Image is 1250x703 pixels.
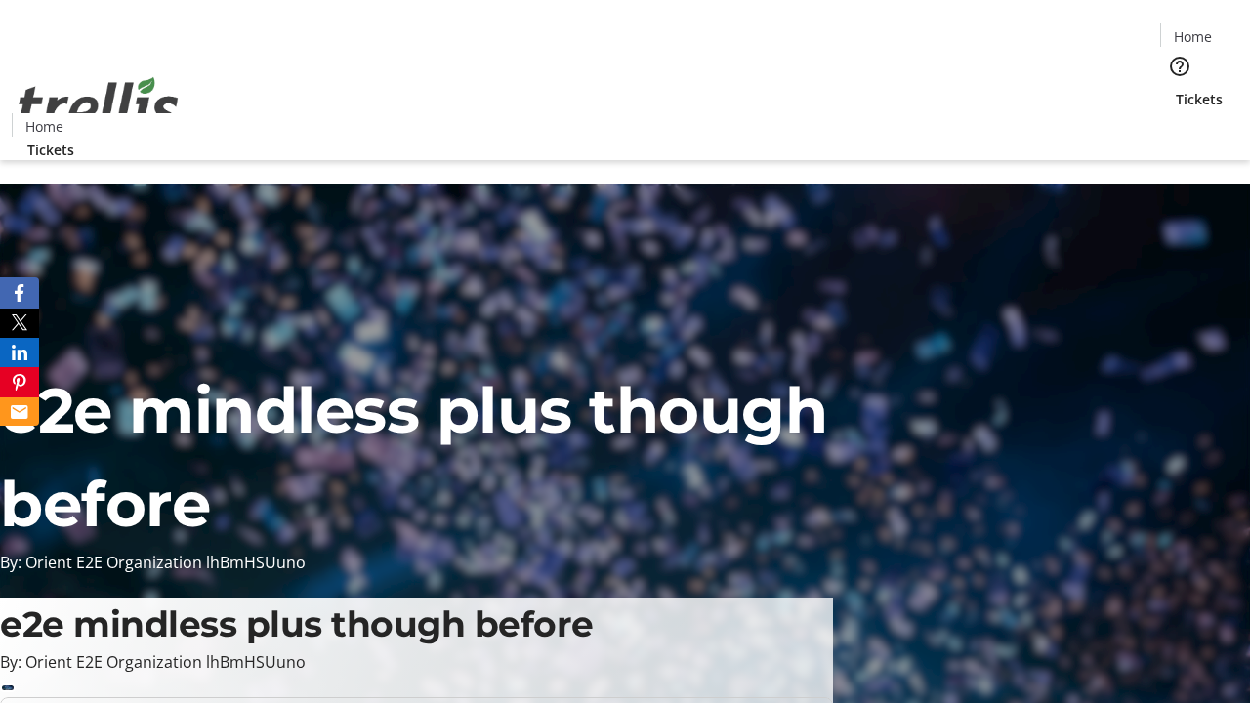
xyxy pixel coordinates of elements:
[1174,26,1212,47] span: Home
[13,116,75,137] a: Home
[1161,26,1224,47] a: Home
[1176,89,1223,109] span: Tickets
[27,140,74,160] span: Tickets
[1160,47,1199,86] button: Help
[12,56,186,153] img: Orient E2E Organization lhBmHSUuno's Logo
[12,140,90,160] a: Tickets
[1160,89,1238,109] a: Tickets
[1160,109,1199,148] button: Cart
[25,116,63,137] span: Home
